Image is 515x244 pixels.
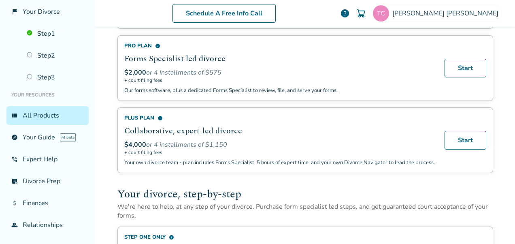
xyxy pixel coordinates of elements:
[6,194,89,212] a: attach_moneyFinances
[11,134,18,141] span: explore
[169,235,174,240] span: info
[6,106,89,125] a: view_listAll Products
[373,5,389,21] img: toddjconger@gmail.com
[124,149,435,156] span: + court filing fees
[22,46,89,65] a: Step2
[117,202,493,220] p: We're here to help, at any step of your divorce. Purchase form specialist led steps, and get guar...
[157,116,163,121] span: info
[124,42,435,49] div: Pro Plan
[124,125,435,137] h2: Collaborative, expert-led divorce
[124,87,435,94] p: Our forms software, plus a dedicated Forms Specialist to review, file, and serve your forms.
[356,9,366,18] img: Cart
[124,233,435,241] div: Step One Only
[11,112,18,119] span: view_list
[117,186,493,202] h2: Your divorce, step-by-step
[124,140,146,149] span: $4,000
[6,128,89,147] a: exploreYour GuideAI beta
[124,68,146,77] span: $2,000
[124,114,435,122] div: Plus Plan
[23,7,60,16] span: Your Divorce
[22,24,89,43] a: Step1
[11,178,18,184] span: list_alt_check
[6,150,89,169] a: phone_in_talkExpert Help
[124,77,435,83] span: + court filing fees
[11,222,18,228] span: group
[475,205,515,244] iframe: Chat Widget
[124,159,435,166] p: Your own divorce team - plan includes Forms Specialist, 5 hours of expert time, and your own Divo...
[6,87,89,103] li: Your Resources
[6,216,89,234] a: groupRelationships
[22,68,89,87] a: Step3
[124,140,435,149] div: or 4 installments of $1,150
[445,131,486,150] a: Start
[392,9,502,18] span: [PERSON_NAME] [PERSON_NAME]
[60,133,76,141] span: AI beta
[11,156,18,163] span: phone_in_talk
[6,172,89,190] a: list_alt_checkDivorce Prep
[6,2,89,21] a: flag_2Your Divorce
[11,200,18,206] span: attach_money
[172,4,276,23] a: Schedule A Free Info Call
[445,59,486,77] a: Start
[340,9,350,18] a: help
[11,9,18,15] span: flag_2
[124,68,435,77] div: or 4 installments of $575
[155,43,160,49] span: info
[124,53,435,65] h2: Forms Specialist led divorce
